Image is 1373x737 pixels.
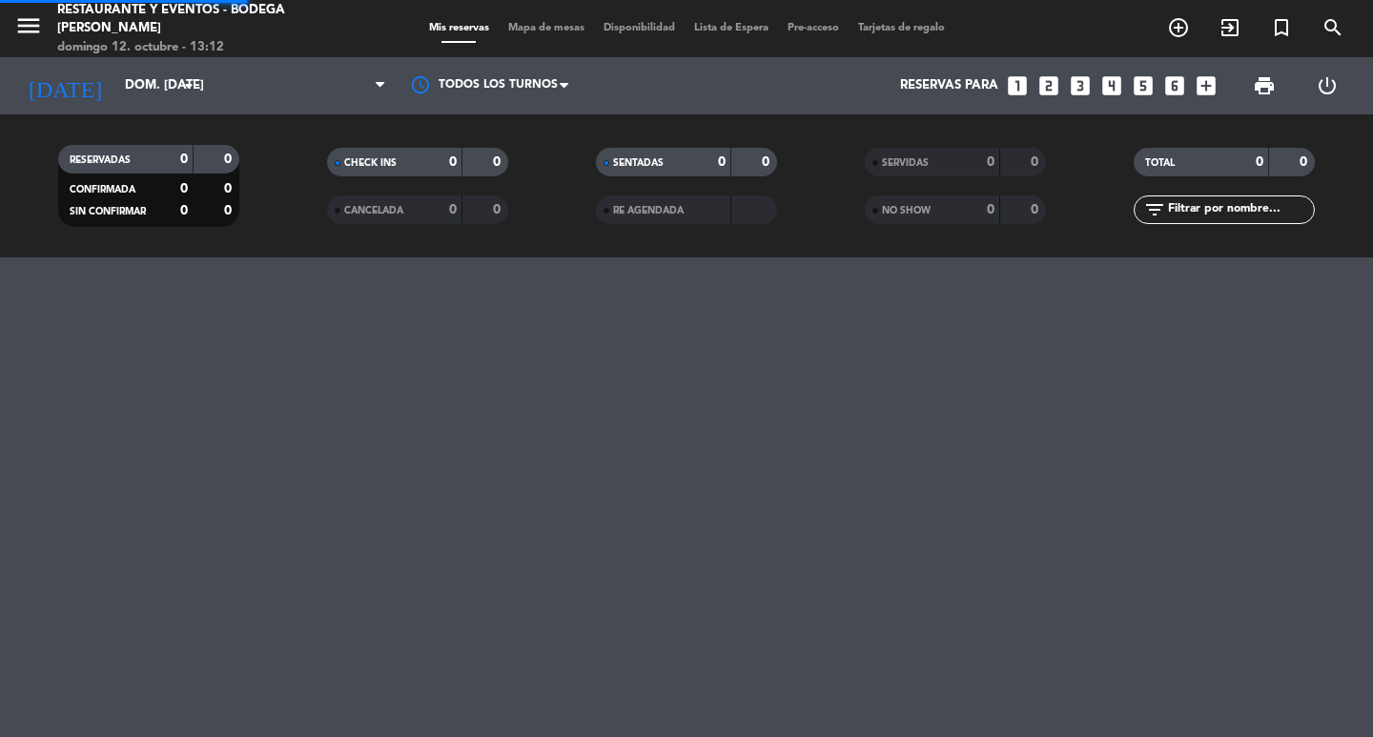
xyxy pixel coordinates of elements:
[1143,198,1166,221] i: filter_list
[849,23,954,33] span: Tarjetas de regalo
[1036,73,1061,98] i: looks_two
[1162,73,1187,98] i: looks_6
[1300,155,1311,169] strong: 0
[449,203,457,216] strong: 0
[882,158,929,168] span: SERVIDAS
[1322,16,1344,39] i: search
[57,1,329,38] div: Restaurante y Eventos - Bodega [PERSON_NAME]
[70,207,146,216] span: SIN CONFIRMAR
[224,153,236,166] strong: 0
[594,23,685,33] span: Disponibilidad
[1068,73,1093,98] i: looks_3
[685,23,778,33] span: Lista de Espera
[14,11,43,40] i: menu
[14,65,115,107] i: [DATE]
[1031,203,1042,216] strong: 0
[493,203,504,216] strong: 0
[987,203,994,216] strong: 0
[344,158,397,168] span: CHECK INS
[1296,57,1359,114] div: LOG OUT
[57,38,329,57] div: domingo 12. octubre - 13:12
[613,206,684,215] span: RE AGENDADA
[1166,199,1314,220] input: Filtrar por nombre...
[180,182,188,195] strong: 0
[493,155,504,169] strong: 0
[1270,16,1293,39] i: turned_in_not
[180,153,188,166] strong: 0
[900,78,998,93] span: Reservas para
[987,155,994,169] strong: 0
[177,74,200,97] i: arrow_drop_down
[762,155,773,169] strong: 0
[1131,73,1156,98] i: looks_5
[1167,16,1190,39] i: add_circle_outline
[499,23,594,33] span: Mapa de mesas
[1219,16,1241,39] i: exit_to_app
[224,182,236,195] strong: 0
[420,23,499,33] span: Mis reservas
[180,204,188,217] strong: 0
[882,206,931,215] span: NO SHOW
[1253,74,1276,97] span: print
[718,155,726,169] strong: 0
[70,155,131,165] span: RESERVADAS
[778,23,849,33] span: Pre-acceso
[1316,74,1339,97] i: power_settings_new
[449,155,457,169] strong: 0
[1005,73,1030,98] i: looks_one
[613,158,664,168] span: SENTADAS
[1145,158,1175,168] span: TOTAL
[14,11,43,47] button: menu
[224,204,236,217] strong: 0
[70,185,135,194] span: CONFIRMADA
[1031,155,1042,169] strong: 0
[344,206,403,215] span: CANCELADA
[1256,155,1263,169] strong: 0
[1194,73,1219,98] i: add_box
[1099,73,1124,98] i: looks_4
